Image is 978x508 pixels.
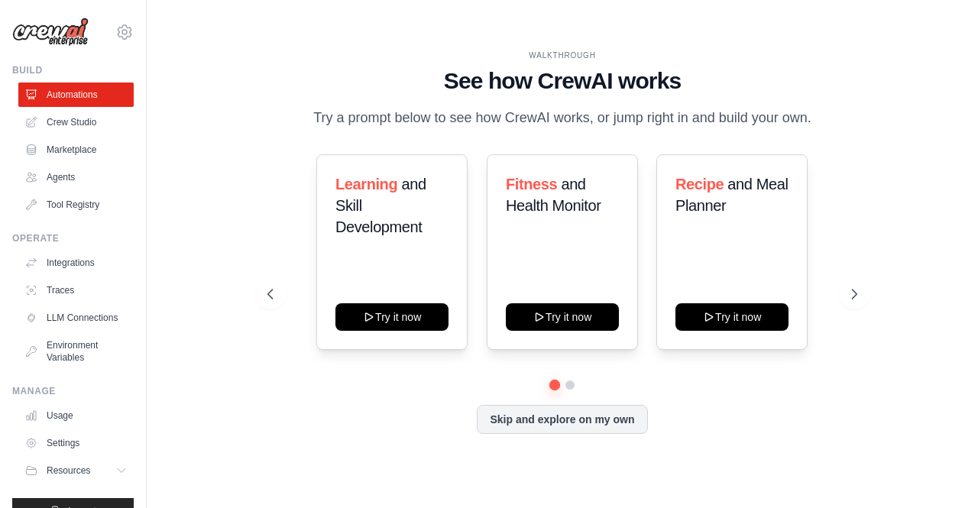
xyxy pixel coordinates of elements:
span: Learning [335,176,397,193]
button: Resources [18,458,134,483]
span: Resources [47,464,90,477]
a: Automations [18,83,134,107]
a: Traces [18,278,134,303]
div: Operate [12,232,134,244]
span: and Skill Development [335,176,426,235]
button: Skip and explore on my own [477,405,647,434]
p: Try a prompt below to see how CrewAI works, or jump right in and build your own. [306,107,819,129]
a: Marketplace [18,138,134,162]
a: Integrations [18,251,134,275]
button: Try it now [675,303,789,331]
a: Usage [18,403,134,428]
a: Tool Registry [18,193,134,217]
a: Settings [18,431,134,455]
a: LLM Connections [18,306,134,330]
div: Build [12,64,134,76]
span: Fitness [506,176,557,193]
button: Try it now [506,303,619,331]
h1: See how CrewAI works [267,67,857,95]
div: WALKTHROUGH [267,50,857,61]
a: Crew Studio [18,110,134,134]
div: Manage [12,385,134,397]
span: and Health Monitor [506,176,601,214]
span: Recipe [675,176,724,193]
img: Logo [12,18,89,47]
a: Environment Variables [18,333,134,370]
a: Agents [18,165,134,189]
button: Try it now [335,303,449,331]
span: and Meal Planner [675,176,788,214]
